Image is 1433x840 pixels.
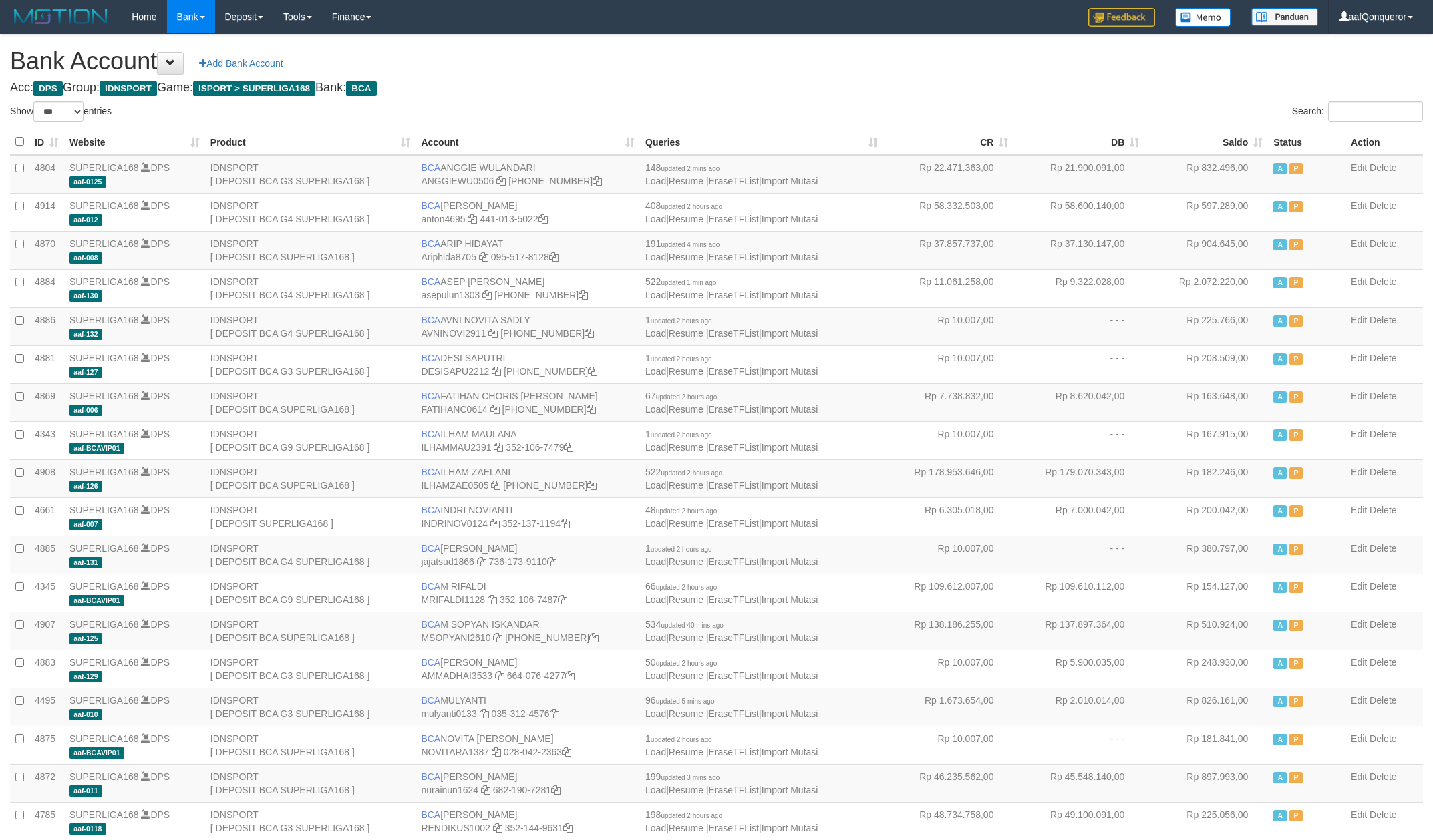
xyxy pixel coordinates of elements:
[1273,315,1287,327] span: Active
[645,238,818,262] span: | | |
[1013,231,1144,269] td: Rp 37.130.147,00
[421,708,476,719] a: mulyanti0133
[709,556,759,567] a: EraseTFList
[1351,429,1367,439] a: Edit
[480,708,489,719] a: Copy mulyanti0133 to clipboard
[33,81,63,96] span: DPS
[69,695,139,706] a: SUPERLIGA168
[550,708,559,719] a: Copy 0353124576 to clipboard
[669,556,703,567] a: Resume
[762,785,818,795] a: Import Mutasi
[421,391,440,401] span: BCA
[421,632,490,643] a: MSOPYANI2610
[709,632,759,643] a: EraseTFList
[1013,155,1144,194] td: Rp 21.900.091,00
[762,480,818,491] a: Import Mutasi
[669,290,703,300] a: Resume
[1351,353,1367,363] a: Edit
[661,241,720,248] span: updated 4 mins ago
[1289,277,1303,288] span: Paused
[645,391,818,415] span: | | |
[346,81,376,96] span: BCA
[645,200,722,211] span: 408
[645,176,666,186] a: Load
[669,442,703,453] a: Resume
[762,176,818,186] a: Import Mutasi
[645,670,666,681] a: Load
[651,317,712,325] span: updated 2 hours ago
[709,480,759,491] a: EraseTFList
[709,176,759,186] a: EraseTFList
[64,193,205,231] td: DPS
[565,670,575,681] a: Copy 6640764277 to clipboard
[587,480,597,491] a: Copy 4062280631 to clipboard
[645,785,666,795] a: Load
[1370,314,1396,325] a: Delete
[762,632,818,643] a: Import Mutasi
[762,328,818,339] a: Import Mutasi
[1351,276,1367,287] a: Edit
[883,383,1014,421] td: Rp 7.738.832,00
[1289,239,1303,250] span: Paused
[562,747,571,757] a: Copy 0280422363 to clipboard
[669,214,703,224] a: Resume
[482,290,492,300] a: Copy asepulun1303 to clipboard
[762,556,818,567] a: Import Mutasi
[1351,162,1367,173] a: Edit
[69,809,139,820] a: SUPERLIGA168
[1289,201,1303,212] span: Paused
[421,353,440,363] span: BCA
[1351,809,1367,820] a: Edit
[64,345,205,383] td: DPS
[421,176,494,186] a: ANGGIEWU0506
[64,383,205,421] td: DPS
[1370,619,1396,630] a: Delete
[29,307,64,345] td: 4886
[1273,163,1287,174] span: Active
[669,518,703,529] a: Resume
[1273,239,1287,250] span: Active
[10,48,1423,75] h1: Bank Account
[416,193,640,231] td: [PERSON_NAME] 441-013-5022
[421,252,476,262] a: Ariphida8705
[669,594,703,605] a: Resume
[709,518,759,529] a: EraseTFList
[69,505,139,515] a: SUPERLIGA168
[1370,581,1396,592] a: Delete
[29,155,64,194] td: 4804
[645,747,666,757] a: Load
[709,785,759,795] a: EraseTFList
[762,290,818,300] a: Import Mutasi
[33,101,84,122] select: Showentries
[421,314,440,325] span: BCA
[205,383,416,421] td: IDNSPORT [ DEPOSIT BCA SUPERLIGA168 ]
[669,404,703,415] a: Resume
[762,594,818,605] a: Import Mutasi
[64,129,205,155] th: Website: activate to sort column ascending
[421,238,440,249] span: BCA
[579,290,588,300] a: Copy 4062281875 to clipboard
[593,176,602,186] a: Copy 4062213373 to clipboard
[1351,314,1367,325] a: Edit
[1144,193,1268,231] td: Rp 597.289,00
[1144,345,1268,383] td: Rp 208.509,00
[1370,543,1396,554] a: Delete
[1273,391,1287,403] span: Active
[558,594,567,605] a: Copy 3521067487 to clipboard
[494,442,503,453] a: Copy ILHAMMAU2391 to clipboard
[709,214,759,224] a: EraseTFList
[883,345,1014,383] td: Rp 10.007,00
[421,670,492,681] a: AMMADHAI3533
[563,823,573,833] a: Copy 3521449631 to clipboard
[493,823,502,833] a: Copy RENDIKUS1002 to clipboard
[10,101,112,122] label: Show entries
[1144,269,1268,307] td: Rp 2.072.220,00
[1351,200,1367,211] a: Edit
[645,290,666,300] a: Load
[69,353,139,363] a: SUPERLIGA168
[416,383,640,421] td: FATIHAN CHORIS [PERSON_NAME] [PHONE_NUMBER]
[762,823,818,833] a: Import Mutasi
[64,269,205,307] td: DPS
[421,823,490,833] a: RENDIKUS1002
[645,162,818,186] span: | | |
